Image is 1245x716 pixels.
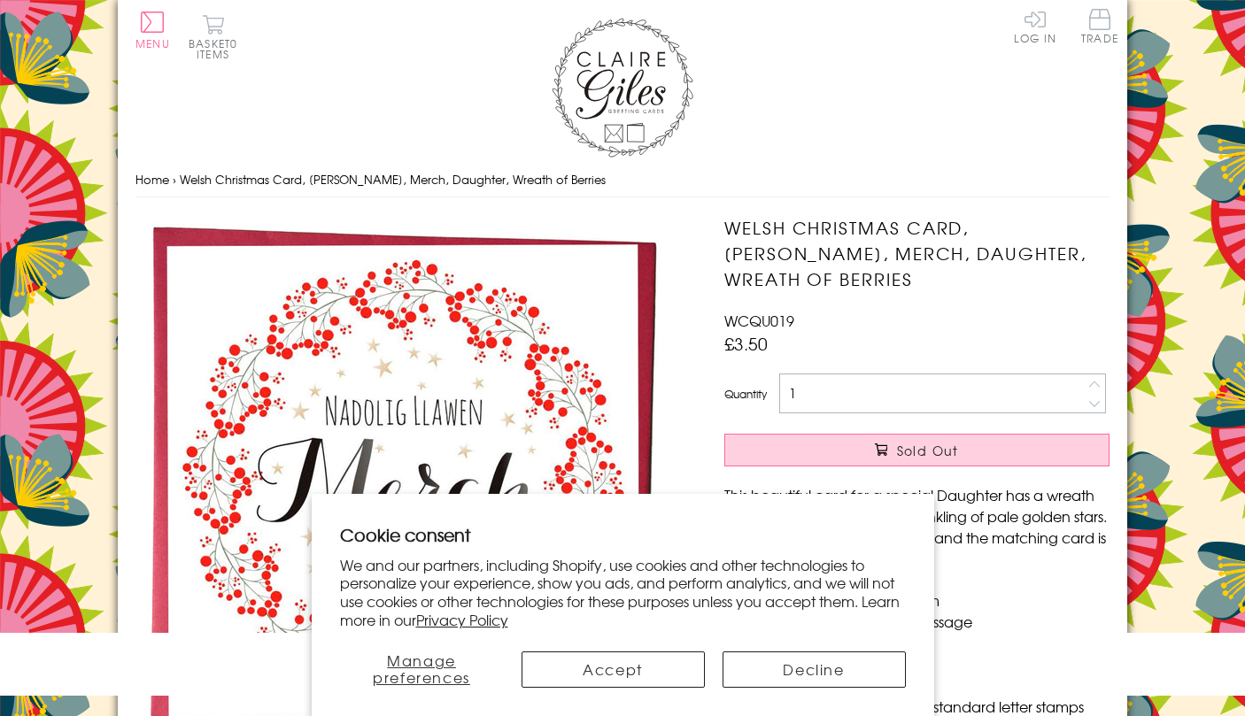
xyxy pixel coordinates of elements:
[1081,9,1118,47] a: Trade
[724,310,794,331] span: WCQU019
[723,651,906,688] button: Decline
[373,650,470,688] span: Manage preferences
[1014,9,1056,43] a: Log In
[135,171,169,188] a: Home
[197,35,237,62] span: 0 items
[724,215,1110,291] h1: Welsh Christmas Card, [PERSON_NAME], Merch, Daughter, Wreath of Berries
[724,434,1110,466] button: Sold Out
[180,171,606,188] span: Welsh Christmas Card, [PERSON_NAME], Merch, Daughter, Wreath of Berries
[340,556,906,629] p: We and our partners, including Shopify, use cookies and other technologies to personalize your ex...
[135,162,1110,198] nav: breadcrumbs
[416,609,508,630] a: Privacy Policy
[724,386,767,402] label: Quantity
[189,14,237,59] button: Basket0 items
[724,331,768,356] span: £3.50
[897,442,959,459] span: Sold Out
[724,484,1110,569] p: This beautiful card for a special Daughter has a wreath of [PERSON_NAME] and a sprinkling of pale...
[135,35,170,51] span: Menu
[135,12,170,49] button: Menu
[173,171,176,188] span: ›
[552,18,693,158] img: Claire Giles Greetings Cards
[1081,9,1118,43] span: Trade
[340,651,504,688] button: Manage preferences
[522,651,705,688] button: Accept
[340,522,906,547] h2: Cookie consent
